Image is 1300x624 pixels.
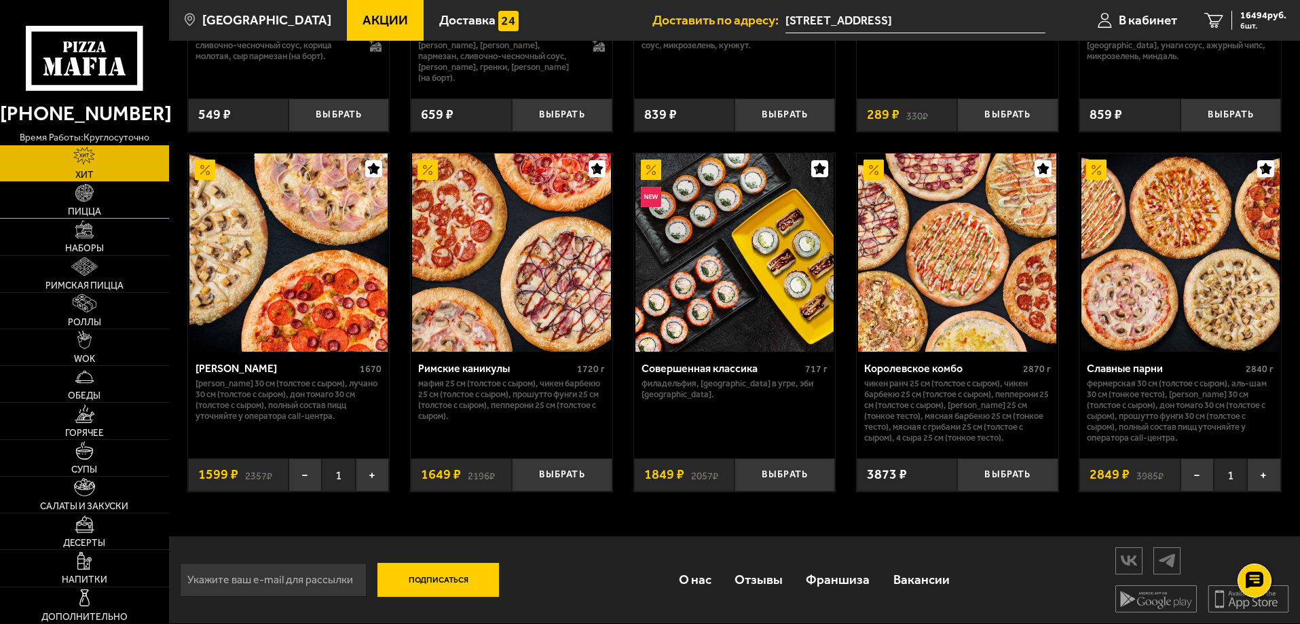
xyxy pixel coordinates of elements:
[723,557,794,602] a: Отзывы
[641,160,661,180] img: Акционный
[62,575,107,585] span: Напитки
[667,557,722,602] a: О нас
[1081,153,1280,352] img: Славные парни
[412,153,610,352] img: Римские каникулы
[417,160,438,180] img: Акционный
[418,378,605,422] p: Мафия 25 см (толстое с сыром), Чикен Барбекю 25 см (толстое с сыром), Прошутто Фунги 25 см (толст...
[421,468,461,481] span: 1649 ₽
[360,363,382,375] span: 1670
[202,14,331,26] span: [GEOGRAPHIC_DATA]
[957,98,1058,132] button: Выбрать
[196,362,357,375] div: [PERSON_NAME]
[180,563,367,597] input: Укажите ваш e-mail для рассылки
[363,14,408,26] span: Акции
[40,502,128,511] span: Салаты и закуски
[1087,362,1242,375] div: Славные парни
[63,538,105,548] span: Десерты
[1181,458,1214,492] button: −
[1119,14,1177,26] span: В кабинет
[74,354,95,364] span: WOK
[867,468,907,481] span: 3873 ₽
[1240,11,1286,20] span: 16494 руб.
[1090,468,1130,481] span: 2849 ₽
[439,14,496,26] span: Доставка
[198,108,231,122] span: 549 ₽
[1086,160,1107,180] img: Акционный
[377,563,500,597] button: Подписаться
[198,468,238,481] span: 1599 ₽
[1181,98,1281,132] button: Выбрать
[65,428,104,438] span: Горячее
[1136,468,1164,481] s: 3985 ₽
[71,465,97,475] span: Супы
[41,612,128,622] span: Дополнительно
[245,468,272,481] s: 2357 ₽
[1023,363,1051,375] span: 2870 г
[65,244,104,253] span: Наборы
[642,362,802,375] div: Совершенная классика
[418,29,579,84] p: цыпленок, [PERSON_NAME], [PERSON_NAME], [PERSON_NAME], пармезан, сливочно-чесночный соус, [PERSON...
[794,557,881,602] a: Франшиза
[1214,458,1247,492] span: 1
[805,363,828,375] span: 717 г
[644,108,677,122] span: 839 ₽
[863,160,884,180] img: Акционный
[577,363,605,375] span: 1720 г
[68,207,101,217] span: Пицца
[68,318,101,327] span: Роллы
[635,153,834,352] img: Совершенная классика
[1087,29,1274,62] p: угорь, креветка спайси, краб-крем, огурец, [GEOGRAPHIC_DATA], унаги соус, ажурный чипс, микрозеле...
[75,170,94,180] span: Хит
[421,108,453,122] span: 659 ₽
[882,557,961,602] a: Вакансии
[188,153,390,352] a: АкционныйХет Трик
[289,458,322,492] button: −
[735,98,835,132] button: Выбрать
[289,98,389,132] button: Выбрать
[322,458,355,492] span: 1
[785,8,1045,33] input: Ваш адрес доставки
[411,153,612,352] a: АкционныйРимские каникулы
[857,153,1058,352] a: АкционныйКоролевское комбо
[196,29,356,62] p: сыр дорблю, груша, моцарелла, сливочно-чесночный соус, корица молотая, сыр пармезан (на борт).
[864,378,1051,443] p: Чикен Ранч 25 см (толстое с сыром), Чикен Барбекю 25 см (толстое с сыром), Пепперони 25 см (толст...
[864,362,1020,375] div: Королевское комбо
[196,378,382,422] p: [PERSON_NAME] 30 см (толстое с сыром), Лучано 30 см (толстое с сыром), Дон Томаго 30 см (толстое ...
[1116,549,1142,572] img: vk
[642,378,828,400] p: Филадельфия, [GEOGRAPHIC_DATA] в угре, Эби [GEOGRAPHIC_DATA].
[634,153,836,352] a: АкционныйНовинкаСовершенная классика
[867,108,899,122] span: 289 ₽
[356,458,389,492] button: +
[1087,378,1274,443] p: Фермерская 30 см (толстое с сыром), Аль-Шам 30 см (тонкое тесто), [PERSON_NAME] 30 см (толстое с ...
[512,98,612,132] button: Выбрать
[45,281,124,291] span: Римская пицца
[195,160,215,180] img: Акционный
[418,362,574,375] div: Римские каникулы
[1154,549,1180,572] img: tg
[735,458,835,492] button: Выбрать
[468,468,495,481] s: 2196 ₽
[906,108,928,122] s: 330 ₽
[1240,22,1286,30] span: 6 шт.
[644,468,684,481] span: 1849 ₽
[512,458,612,492] button: Выбрать
[1090,108,1122,122] span: 859 ₽
[652,14,785,26] span: Доставить по адресу:
[498,11,519,31] img: 15daf4d41897b9f0e9f617042186c801.svg
[957,458,1058,492] button: Выбрать
[641,187,661,207] img: Новинка
[858,153,1056,352] img: Королевское комбо
[1246,363,1274,375] span: 2840 г
[691,468,718,481] s: 2057 ₽
[1079,153,1281,352] a: АкционныйСлавные парни
[189,153,388,352] img: Хет Трик
[68,391,100,401] span: Обеды
[1247,458,1280,492] button: +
